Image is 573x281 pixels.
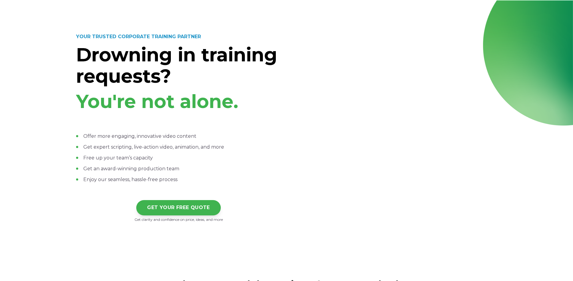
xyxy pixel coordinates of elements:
li: Free up your team’s capacity [76,154,281,162]
span: Drowning in training requests? [76,43,277,88]
a: GET YOUR FREE QUOTE [136,200,221,215]
li: Get expert scripting, live-action video, animation, and more [76,144,281,151]
li: Offer more engaging, innovative video content [76,133,281,140]
iframe: NextThought Reel [304,17,485,119]
strong: YOUR TRUSTED CORPORATE TRAINING PARTNER [76,34,201,39]
span: Get clarity and confidence on price, ideas, and more [134,217,223,222]
li: Enjoy our seamless, hassle-free process [76,176,281,183]
strong: You're not alone. [76,90,238,113]
li: Get an award-winning production team [76,165,281,172]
